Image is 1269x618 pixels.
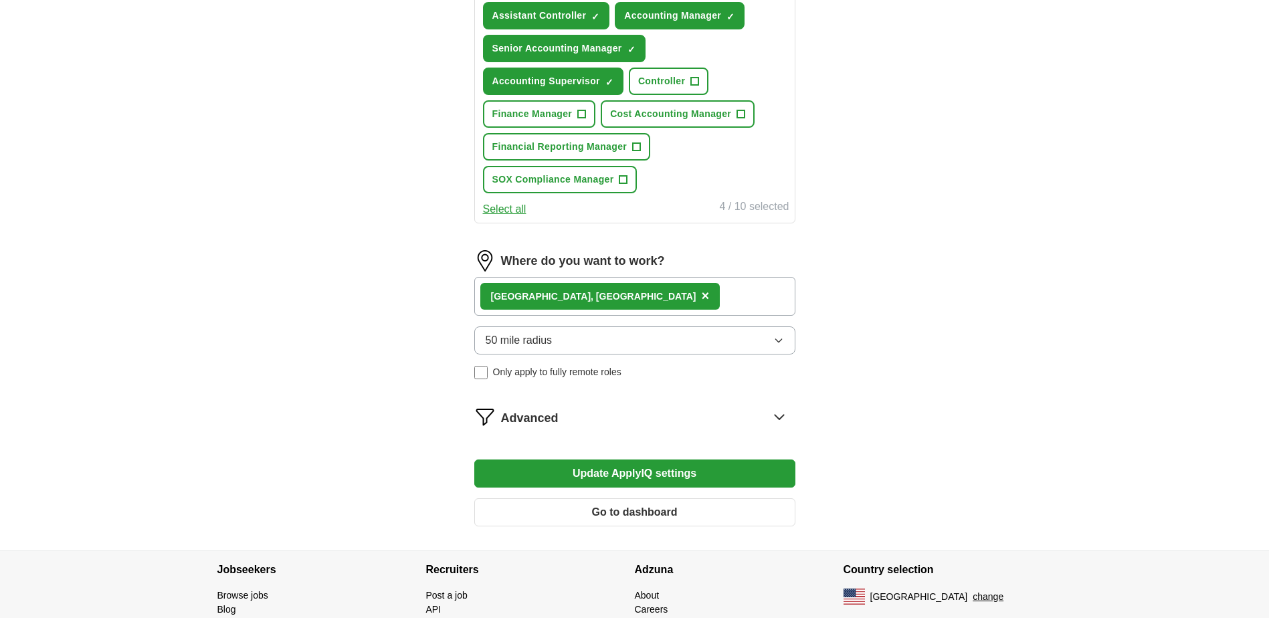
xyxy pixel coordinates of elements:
img: filter [474,406,496,427]
button: Accounting Supervisor✓ [483,68,623,95]
span: ✓ [627,44,636,55]
button: Senior Accounting Manager✓ [483,35,646,62]
button: Financial Reporting Manager [483,133,651,161]
div: 4 / 10 selected [719,199,789,217]
span: ✓ [726,11,735,22]
a: Post a job [426,590,468,601]
a: Browse jobs [217,590,268,601]
button: 50 mile radius [474,326,795,354]
button: change [973,590,1003,604]
span: ✓ [591,11,599,22]
button: Update ApplyIQ settings [474,459,795,488]
label: Where do you want to work? [501,252,665,270]
span: Senior Accounting Manager [492,41,622,56]
button: Cost Accounting Manager [601,100,755,128]
button: × [701,286,709,306]
button: Select all [483,201,526,217]
a: API [426,604,442,615]
button: Controller [629,68,708,95]
button: Accounting Manager✓ [615,2,745,29]
span: Cost Accounting Manager [610,107,731,121]
span: × [701,288,709,303]
a: About [635,590,660,601]
button: SOX Compliance Manager [483,166,638,193]
span: Only apply to fully remote roles [493,365,621,379]
span: 50 mile radius [486,332,553,348]
img: US flag [844,589,865,605]
img: location.png [474,250,496,272]
span: Assistant Controller [492,9,587,23]
a: Careers [635,604,668,615]
button: Finance Manager [483,100,596,128]
span: SOX Compliance Manager [492,173,614,187]
span: ✓ [605,77,613,88]
a: Blog [217,604,236,615]
input: Only apply to fully remote roles [474,366,488,379]
span: Finance Manager [492,107,573,121]
span: Accounting Supervisor [492,74,600,88]
span: Financial Reporting Manager [492,140,627,154]
span: [GEOGRAPHIC_DATA] [870,590,968,604]
button: Go to dashboard [474,498,795,526]
button: Assistant Controller✓ [483,2,610,29]
span: Controller [638,74,685,88]
div: [GEOGRAPHIC_DATA], [GEOGRAPHIC_DATA] [491,290,696,304]
h4: Country selection [844,551,1052,589]
span: Accounting Manager [624,9,721,23]
span: Advanced [501,409,559,427]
